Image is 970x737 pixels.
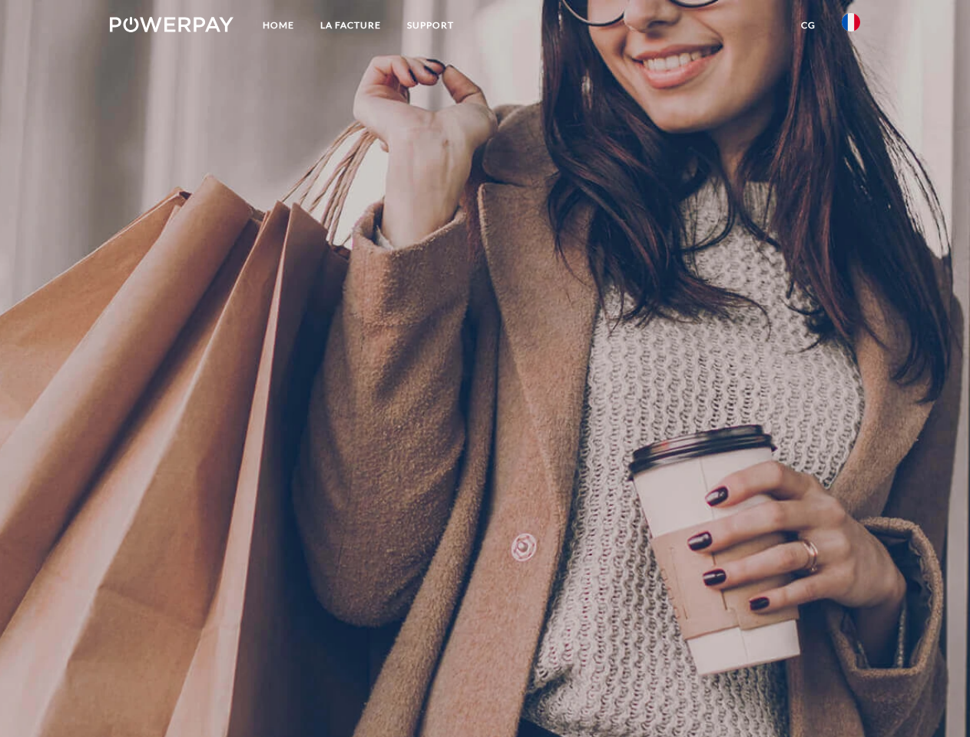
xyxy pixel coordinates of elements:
[110,17,233,32] img: logo-powerpay-white.svg
[307,12,394,39] a: LA FACTURE
[842,13,860,31] img: fr
[250,12,307,39] a: Home
[394,12,467,39] a: Support
[788,12,829,39] a: CG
